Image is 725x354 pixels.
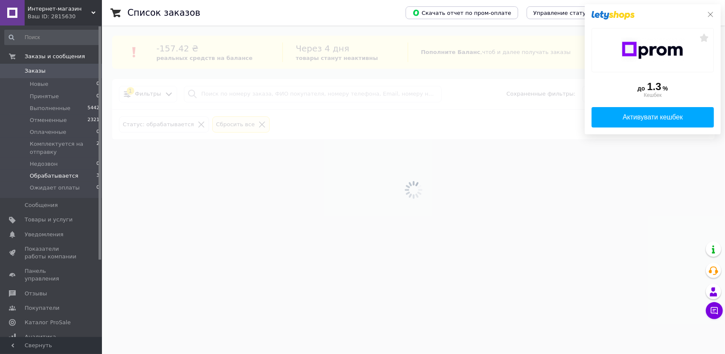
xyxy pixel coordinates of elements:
[25,231,63,238] span: Уведомления
[96,128,99,136] span: 0
[25,245,79,261] span: Показатели работы компании
[96,140,99,156] span: 2
[96,172,99,180] span: 3
[25,290,47,297] span: Отзывы
[706,302,723,319] button: Чат с покупателем
[25,319,71,326] span: Каталог ProSale
[28,5,91,13] span: Интернет-магазин
[25,201,58,209] span: Сообщения
[30,128,66,136] span: Оплаченные
[30,105,71,112] span: Выполненные
[533,10,600,16] span: Управление статусами
[87,116,99,124] span: 2321
[4,30,100,45] input: Поиск
[96,184,99,192] span: 0
[412,9,511,17] span: Скачать отчет по пром-оплате
[30,160,58,168] span: Недозвон
[406,6,518,19] button: Скачать отчет по пром-оплате
[30,140,96,156] span: Комплектуется на отправку
[30,184,80,192] span: Ожидает оплаты
[87,105,99,112] span: 5442
[30,116,67,124] span: Отмененные
[25,216,73,224] span: Товары и услуги
[527,6,607,19] button: Управление статусами
[25,267,79,283] span: Панель управления
[25,304,59,312] span: Покупатели
[28,13,102,20] div: Ваш ID: 2815630
[25,67,45,75] span: Заказы
[25,53,85,60] span: Заказы и сообщения
[30,172,78,180] span: Обрабатывается
[30,80,48,88] span: Новые
[96,80,99,88] span: 0
[127,8,200,18] h1: Список заказов
[25,333,56,341] span: Аналитика
[96,160,99,168] span: 0
[30,93,59,100] span: Принятые
[96,93,99,100] span: 0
